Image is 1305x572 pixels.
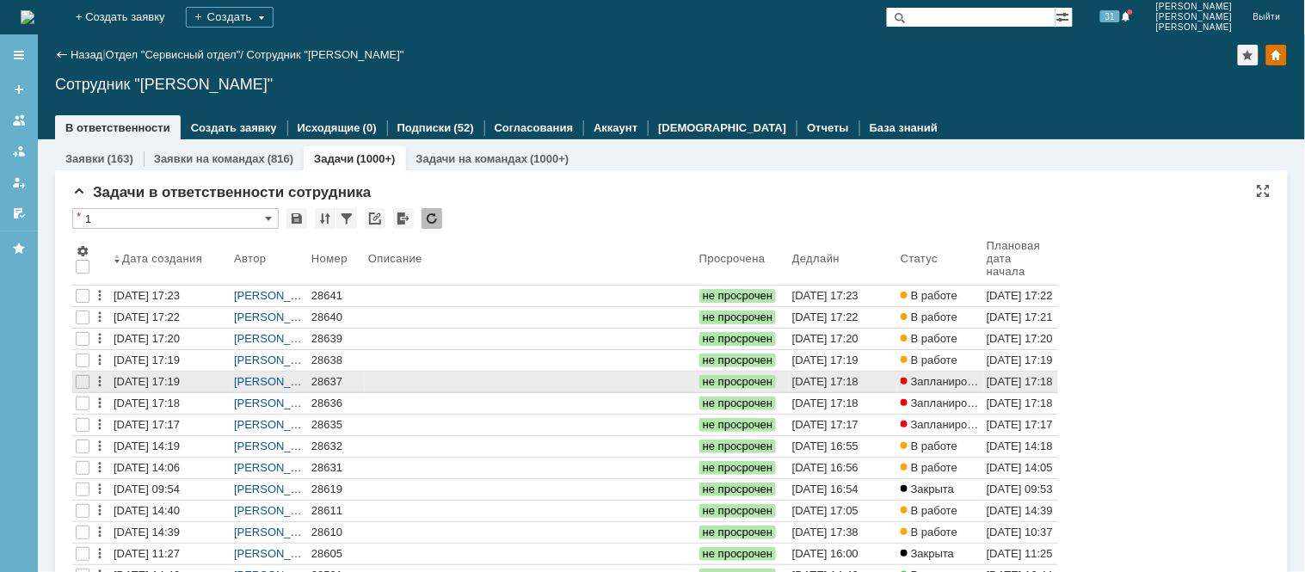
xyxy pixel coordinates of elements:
th: Автор [231,236,308,286]
a: Носенкова Елена Игорьевна [246,463,267,483]
a: Отдел "Сервисный отдел" [106,48,241,61]
a: [DATE] 17:18 [110,393,231,414]
a: [PERSON_NAME] [234,354,326,366]
a: [DATE] 09:53 [983,479,1058,500]
a: Калугин Александр Николаевич [33,132,53,153]
a: не просрочен [696,544,789,564]
th: Номер [308,236,365,286]
div: [DATE] 16:00 [792,547,859,560]
div: [DATE] 11:27 [114,547,180,560]
span: [PERSON_NAME] [1156,2,1233,12]
div: / [106,48,247,61]
div: 28636 [311,397,361,410]
span: 31 [1100,10,1120,22]
div: [DATE] 16:54 [792,483,859,495]
div: [DATE] 17:38 [792,526,859,538]
div: 28641 [311,289,361,303]
span: Запланирована [901,418,992,431]
div: [DATE] 17:19 [114,375,180,388]
div: Добавить в избранное [1238,45,1259,65]
div: [DATE] 16:56 [792,461,859,474]
div: Задача: 27418 [246,191,409,205]
span: не просрочен [699,504,776,518]
a: [PERSON_NAME] [234,461,326,474]
a: [DATE] 17:18 [789,393,897,414]
span: Расширенный поиск [1056,8,1073,24]
div: не просрочен [185,138,194,147]
a: не просрочен [696,372,789,392]
a: Задача: 28635 [33,81,114,95]
a: Задача: 28637 [33,301,114,315]
div: [DATE] 17:18 [114,397,180,409]
div: [DATE] 17:19 [792,354,859,366]
a: 28619 [308,479,365,500]
a: В работе [897,458,983,478]
div: [DATE] 17:19 [987,354,1053,366]
a: Заявки в моей ответственности [5,138,33,165]
a: [DATE] 17:19 [110,350,231,371]
img: logo [21,10,34,24]
div: [DATE] 17:05 [792,504,859,517]
div: [DATE] 14:18 [987,440,1053,452]
a: [PERSON_NAME] [234,375,326,388]
a: [PERSON_NAME] [234,526,326,538]
a: не просрочен [696,329,789,349]
span: не просрочен [699,332,776,346]
span: В работе [901,526,957,538]
a: 28641 [308,286,365,306]
a: Закрыта [897,544,983,564]
div: Действия [93,461,107,475]
a: Калугин Александр Николаевич [33,243,53,263]
span: Задачи в ответственности сотрудника [72,184,372,200]
div: не просрочен [125,245,139,261]
a: [DATE] 10:37 [983,522,1058,543]
a: 28638 [308,350,365,371]
div: не просрочен [398,138,407,147]
div: (816) [268,152,293,165]
a: [PERSON_NAME] [234,483,326,495]
a: 28637 [308,372,365,392]
div: Дедлайн [792,252,842,265]
a: [PERSON_NAME] [234,504,326,517]
div: АКСУС - проведение плановых работа по договору МФУ цветное Pantum лазерное CM270ADN A3,CR6X151375... [246,429,409,453]
div: Статус [901,252,939,265]
div: 0 [834,26,840,39]
a: [DATE] 17:23 [110,286,231,306]
a: Заявки на командах [5,107,33,134]
div: не просрочен [398,249,407,257]
a: Исходящие [298,121,360,134]
div: Запланирована [29,24,136,40]
div: Экспорт списка [393,208,414,229]
div: не просрочен [185,359,194,367]
div: Скопировать ссылку на список [365,208,385,229]
span: не просрочен [699,289,776,303]
a: [DATE] 16:56 [789,458,897,478]
a: Аккаунт [594,121,637,134]
a: [DATE] 14:05 [983,458,1058,478]
a: [DATE] 14:40 [110,501,231,521]
div: Сортировка... [315,208,335,229]
a: В работе [897,350,983,371]
span: [PERSON_NAME] [1156,12,1233,22]
div: 22.08.2025 [145,356,175,370]
div: Действия [93,354,107,367]
div: 28640 [311,311,361,324]
a: [DATE] 17:18 [983,393,1058,414]
a: [DATE] 17:38 [789,522,897,543]
span: не просрочен [699,547,776,561]
span: В работе [901,332,957,345]
a: Мои согласования [5,200,33,227]
a: [PERSON_NAME] [234,311,326,323]
span: Запланирована [901,375,992,388]
div: [DATE] 17:21 [987,311,1053,323]
div: Задача: 28637 [33,301,196,315]
a: Отчеты [807,121,849,134]
div: Ремонт аппарата на складе АКСУС. HP PageWide Managed E77650dn NLBVM8X16L не печатает черным цвето... [246,99,409,123]
th: Статус [897,236,983,286]
div: Фильтрация... [336,208,357,229]
div: [DATE] 17:22 [987,289,1053,302]
a: [DATE] 16:55 [789,436,897,457]
a: [DATE] 17:19 [983,350,1058,371]
a: [DATE] 09:54 [110,479,231,500]
a: [DATE] 17:17 [983,415,1058,435]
